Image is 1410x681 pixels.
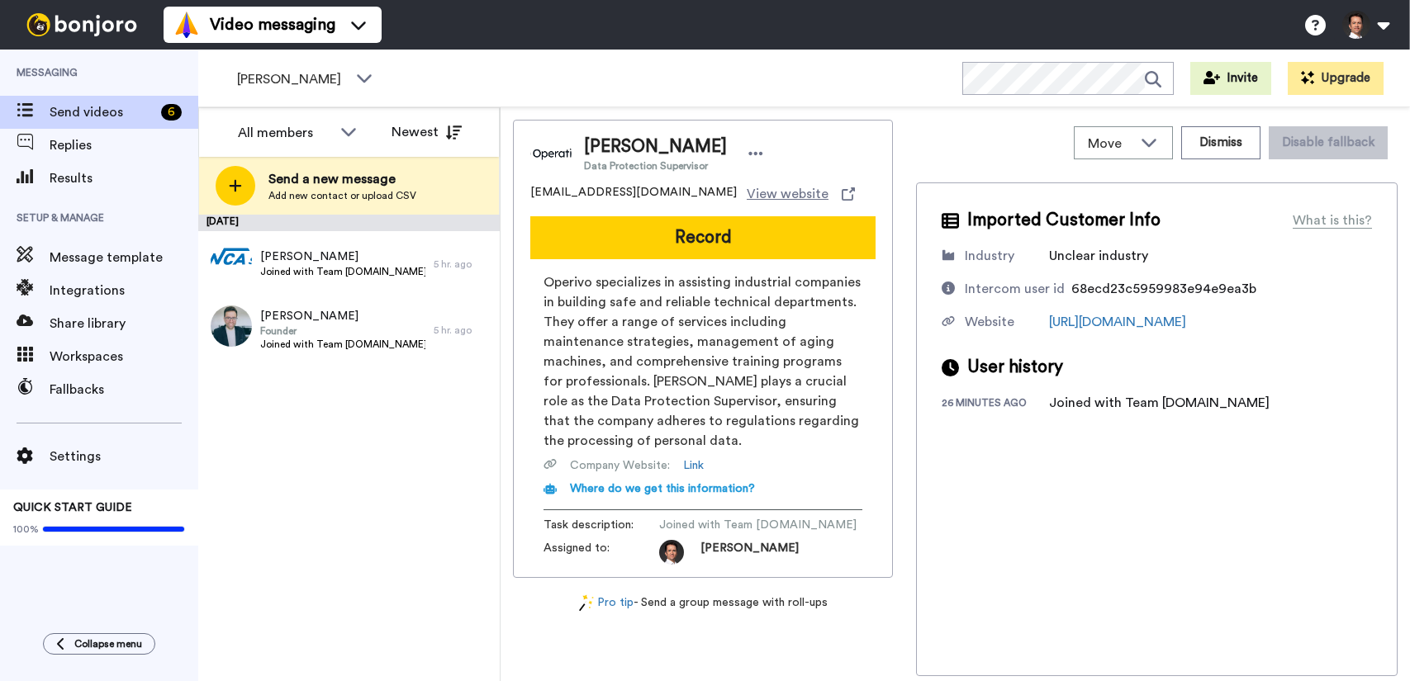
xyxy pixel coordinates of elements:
[967,355,1063,380] span: User history
[260,308,425,324] span: [PERSON_NAME]
[43,633,155,655] button: Collapse menu
[50,248,198,267] span: Message template
[683,457,704,474] a: Link
[1049,393,1270,413] div: Joined with Team [DOMAIN_NAME]
[260,338,425,351] span: Joined with Team [DOMAIN_NAME]
[570,483,755,494] span: Where do we get this information?
[434,258,491,271] div: 5 hr. ago
[513,594,893,612] div: - Send a group message with roll-ups
[268,189,416,202] span: Add new contact or upload CSV
[1288,62,1384,95] button: Upgrade
[379,116,474,149] button: Newest
[161,104,182,121] div: 6
[50,281,198,300] span: Integrations
[13,502,132,513] span: QUICK START GUIDE
[965,312,1014,332] div: Website
[260,248,425,265] span: [PERSON_NAME]
[544,272,862,451] span: Operivo specializes in assisting industrial companies in building safe and reliable technical dep...
[210,13,335,36] span: Video messaging
[942,396,1049,413] div: 26 minutes ago
[1049,249,1148,262] span: Unclear industry
[1088,134,1132,154] span: Move
[544,540,659,565] span: Assigned to:
[260,324,425,338] span: Founder
[584,159,727,173] span: Data Protection Supervisor
[579,594,594,612] img: magic-wand.svg
[1181,126,1260,159] button: Dismiss
[965,279,1065,299] div: Intercom user id
[1190,62,1271,95] button: Invite
[50,135,198,155] span: Replies
[965,246,1014,266] div: Industry
[237,69,348,89] span: [PERSON_NAME]
[530,133,572,174] img: Image of Tomasz Burnos
[1269,126,1388,159] button: Disable fallback
[211,239,252,281] img: 4f688dbc-e381-4223-abd7-7a2ae40e3194.png
[50,380,198,400] span: Fallbacks
[1293,210,1372,230] div: What is this?
[530,216,876,259] button: Record
[74,637,142,650] span: Collapse menu
[967,208,1161,233] span: Imported Customer Info
[50,102,154,122] span: Send videos
[530,184,737,204] span: [EMAIL_ADDRESS][DOMAIN_NAME]
[584,135,727,159] span: [PERSON_NAME]
[13,523,39,536] span: 100%
[1049,315,1186,329] a: [URL][DOMAIN_NAME]
[50,168,198,188] span: Results
[260,265,425,278] span: Joined with Team [DOMAIN_NAME]
[198,215,500,231] div: [DATE]
[173,12,200,38] img: vm-color.svg
[579,594,634,612] a: Pro tip
[570,457,670,474] span: Company Website :
[50,447,198,466] span: Settings
[20,13,144,36] img: bj-logo-header-white.svg
[50,314,198,333] span: Share library
[544,517,659,533] span: Task description :
[1071,282,1256,296] span: 68ecd23c5959983e94e9ea3b
[659,517,857,533] span: Joined with Team [DOMAIN_NAME]
[268,169,416,189] span: Send a new message
[659,540,684,565] img: photo.jpg
[211,305,252,347] img: 1ae6f1c3-38da-4bd6-897e-36b9500ca13e.jpg
[747,184,855,204] a: View website
[238,123,332,143] div: All members
[700,540,799,565] span: [PERSON_NAME]
[434,324,491,337] div: 5 hr. ago
[747,184,828,204] span: View website
[50,347,198,367] span: Workspaces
